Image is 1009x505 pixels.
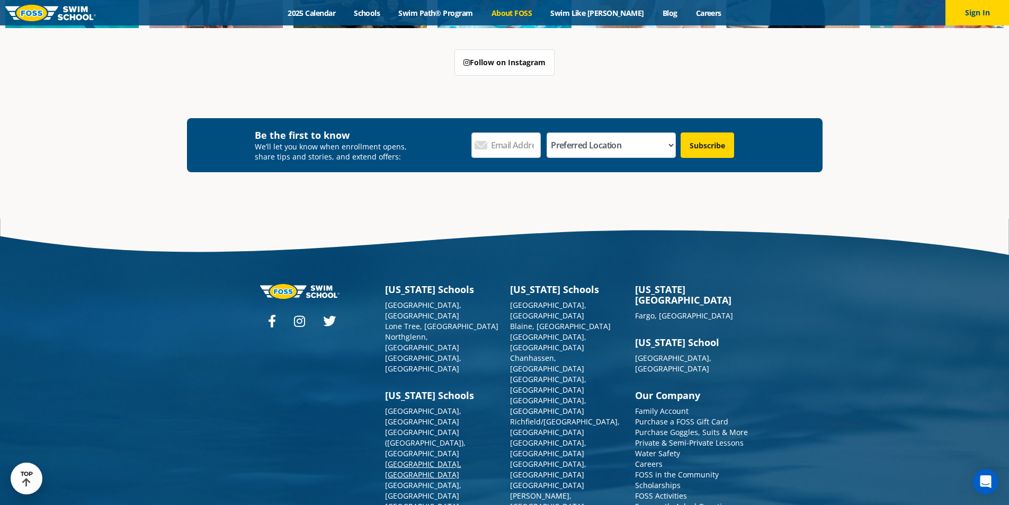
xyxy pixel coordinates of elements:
[5,5,96,21] img: FOSS Swim School Logo
[510,438,586,458] a: [GEOGRAPHIC_DATA], [GEOGRAPHIC_DATA]
[635,337,749,348] h3: [US_STATE] School
[973,469,998,494] div: Open Intercom Messenger
[510,417,620,437] a: Richfield/[GEOGRAPHIC_DATA], [GEOGRAPHIC_DATA]
[510,321,611,331] a: Blaine, [GEOGRAPHIC_DATA]
[635,480,681,490] a: Scholarships
[385,353,461,374] a: [GEOGRAPHIC_DATA], [GEOGRAPHIC_DATA]
[385,406,461,427] a: [GEOGRAPHIC_DATA], [GEOGRAPHIC_DATA]
[635,427,748,437] a: Purchase Goggles, Suits & More
[385,321,498,331] a: Lone Tree, [GEOGRAPHIC_DATA]
[482,8,541,18] a: About FOSS
[635,406,689,416] a: Family Account
[635,438,744,448] a: Private & Semi-Private Lessons
[385,284,499,295] h3: [US_STATE] Schools
[635,469,719,480] a: FOSS in the Community
[345,8,389,18] a: Schools
[255,141,414,162] p: We’ll let you know when enrollment opens, share tips and stories, and extend offers:
[21,471,33,487] div: TOP
[686,8,730,18] a: Careers
[541,8,654,18] a: Swim Like [PERSON_NAME]
[385,459,461,480] a: [GEOGRAPHIC_DATA], [GEOGRAPHIC_DATA]
[635,390,749,401] h3: Our Company
[510,353,584,374] a: Chanhassen, [GEOGRAPHIC_DATA]
[279,8,345,18] a: 2025 Calendar
[510,395,586,416] a: [GEOGRAPHIC_DATA], [GEOGRAPHIC_DATA]
[255,129,414,141] h4: Be the first to know
[635,459,663,469] a: Careers
[653,8,686,18] a: Blog
[389,8,482,18] a: Swim Path® Program
[510,284,624,295] h3: [US_STATE] Schools
[635,491,687,501] a: FOSS Activities
[385,332,459,352] a: Northglenn, [GEOGRAPHIC_DATA]
[635,284,749,305] h3: [US_STATE][GEOGRAPHIC_DATA]
[510,300,586,321] a: [GEOGRAPHIC_DATA], [GEOGRAPHIC_DATA]
[635,311,733,321] a: Fargo, [GEOGRAPHIC_DATA]
[635,353,711,374] a: [GEOGRAPHIC_DATA], [GEOGRAPHIC_DATA]
[471,132,541,158] input: Email Address
[635,417,728,427] a: Purchase a FOSS Gift Card
[385,300,461,321] a: [GEOGRAPHIC_DATA], [GEOGRAPHIC_DATA]
[510,332,586,352] a: [GEOGRAPHIC_DATA], [GEOGRAPHIC_DATA]
[510,374,586,395] a: [GEOGRAPHIC_DATA], [GEOGRAPHIC_DATA]
[635,448,680,458] a: Water Safety
[385,427,466,458] a: [GEOGRAPHIC_DATA] ([GEOGRAPHIC_DATA]), [GEOGRAPHIC_DATA]
[681,132,734,158] input: Subscribe
[454,49,555,76] a: Follow on Instagram
[385,480,461,501] a: [GEOGRAPHIC_DATA], [GEOGRAPHIC_DATA]
[385,390,499,401] h3: [US_STATE] Schools
[260,284,340,298] img: Foss-logo-horizontal-white.svg
[510,459,586,480] a: [GEOGRAPHIC_DATA], [GEOGRAPHIC_DATA]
